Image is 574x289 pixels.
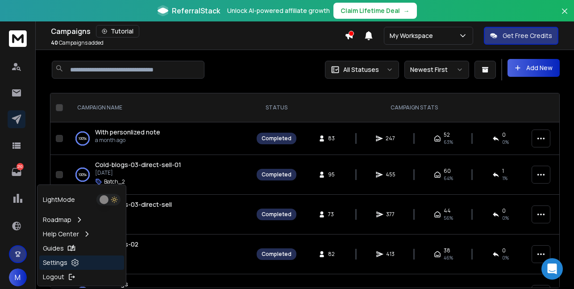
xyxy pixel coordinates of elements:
a: Roadmap [39,213,124,227]
span: 1 % [502,175,507,182]
span: 64 % [444,175,453,182]
div: Completed [262,251,291,258]
p: Unlock AI-powered affiliate growth [227,6,330,15]
p: [DATE] [95,169,181,176]
td: 100%With personlized notea month ago [67,122,251,155]
p: 100 % [79,134,87,143]
div: Open Intercom Messenger [541,258,563,280]
button: Claim Lifetime Deal→ [333,3,417,19]
td: 100%Cold-blogs-03-direct-sell-01[DATE]Batch_2 [67,155,251,195]
span: 455 [386,171,395,178]
p: Guides [43,244,64,253]
button: Newest First [404,61,469,79]
th: CAMPAIGN STATS [302,93,526,122]
p: Campaigns added [51,39,104,46]
p: [DATE] [95,209,172,216]
span: 38 [444,247,450,254]
p: a month ago [95,137,160,144]
span: 0 % [502,214,509,222]
a: Guides [39,241,124,255]
span: 60 [444,168,451,175]
span: 0 % [502,254,509,261]
button: Tutorial [96,25,139,38]
div: Completed [262,211,291,218]
p: Light Mode [43,195,75,204]
span: 46 % [444,254,453,261]
p: 210 [17,163,24,170]
p: My Workspace [390,31,437,40]
span: Cold-blogs-03-direct-sell [95,200,172,209]
div: Campaigns [51,25,345,38]
span: → [403,6,410,15]
p: Help Center [43,230,79,239]
span: 56 % [444,214,453,222]
button: M [9,268,27,286]
span: 0 [502,131,506,138]
span: 83 [328,135,337,142]
p: Settings [43,258,67,267]
p: Batch_2 [104,178,125,185]
a: Cold-blogs-03-direct-sell [95,200,172,209]
button: Add New [507,59,560,77]
span: 413 [386,251,395,258]
a: With personlized note [95,128,160,137]
td: 100%Cold-blogs-02[DATE]Batch_2 [67,235,251,274]
span: 82 [328,251,337,258]
span: 0 % [502,138,509,146]
button: Close banner [559,5,570,27]
p: Get Free Credits [503,31,552,40]
a: Cold-blogs-03-direct-sell-01 [95,160,181,169]
span: 247 [386,135,395,142]
p: Roadmap [43,215,71,224]
p: Logout [43,272,64,281]
span: 377 [386,211,395,218]
span: 0 [502,247,506,254]
span: With personlized note [95,128,160,136]
span: 95 [328,171,337,178]
p: All Statuses [343,65,379,74]
span: 40 [51,39,58,46]
span: 63 % [444,138,453,146]
th: CAMPAIGN NAME [67,93,251,122]
a: Settings [39,255,124,270]
span: 1 [502,168,504,175]
span: 44 [444,207,451,214]
button: Get Free Credits [484,27,558,45]
span: 73 [328,211,337,218]
div: Completed [262,171,291,178]
span: 52 [444,131,450,138]
a: 210 [8,163,25,181]
p: 100 % [79,170,87,179]
div: Completed [262,135,291,142]
a: Help Center [39,227,124,241]
th: STATUS [251,93,302,122]
td: 100%Cold-blogs-03-direct-sell[DATE]Batch_2 [67,195,251,235]
span: ReferralStack [172,5,220,16]
span: 0 [502,207,506,214]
